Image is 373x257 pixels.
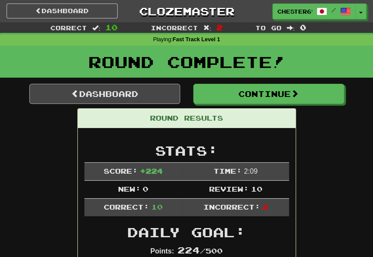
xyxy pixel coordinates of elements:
[213,167,242,175] span: Time:
[118,185,141,193] span: New:
[173,36,220,43] strong: Fast Track Level 1
[78,109,296,128] div: Round Results
[277,7,312,15] span: chester6996
[104,203,149,211] span: Correct:
[255,24,282,32] span: To go
[287,25,295,31] span: :
[131,4,242,19] a: Clozemaster
[331,7,336,13] span: /
[104,167,138,175] span: Score:
[151,24,198,32] span: Incorrect
[50,24,87,32] span: Correct
[300,23,306,32] span: 0
[143,185,148,193] span: 0
[262,203,268,211] span: 2
[3,53,370,71] h1: Round Complete!
[178,246,223,255] span: / 500
[105,23,118,32] span: 10
[244,168,258,175] span: 2 : 0 9
[140,167,163,175] span: + 224
[251,185,262,193] span: 10
[150,247,174,255] strong: Points:
[7,4,118,18] a: Dashboard
[193,84,344,104] button: Continue
[203,203,260,211] span: Incorrect:
[84,225,289,239] h2: Daily Goal:
[29,84,180,104] a: Dashboard
[92,25,100,31] span: :
[272,4,356,19] a: chester6996 /
[209,185,249,193] span: Review:
[151,203,163,211] span: 10
[203,25,211,31] span: :
[178,245,200,255] span: 224
[84,143,289,158] h2: Stats:
[216,23,222,32] span: 2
